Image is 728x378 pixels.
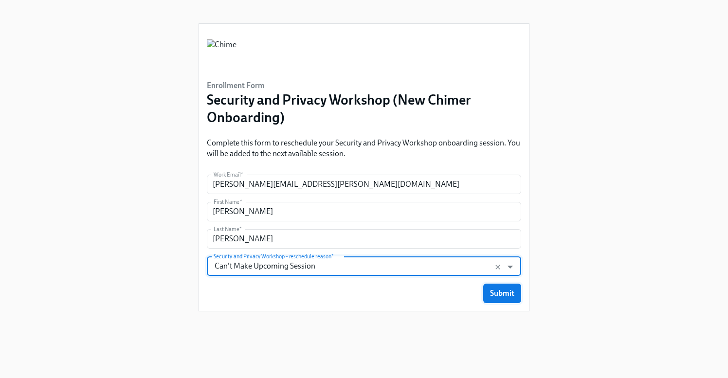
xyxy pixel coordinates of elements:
[490,288,514,298] span: Submit
[207,80,521,91] h6: Enrollment Form
[207,91,521,126] h3: Security and Privacy Workshop (New Chimer Onboarding)
[207,138,521,159] p: Complete this form to reschedule your Security and Privacy Workshop onboarding session. You will ...
[492,261,504,273] button: Clear
[503,259,518,274] button: Open
[483,284,521,303] button: Submit
[207,39,237,69] img: Chime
